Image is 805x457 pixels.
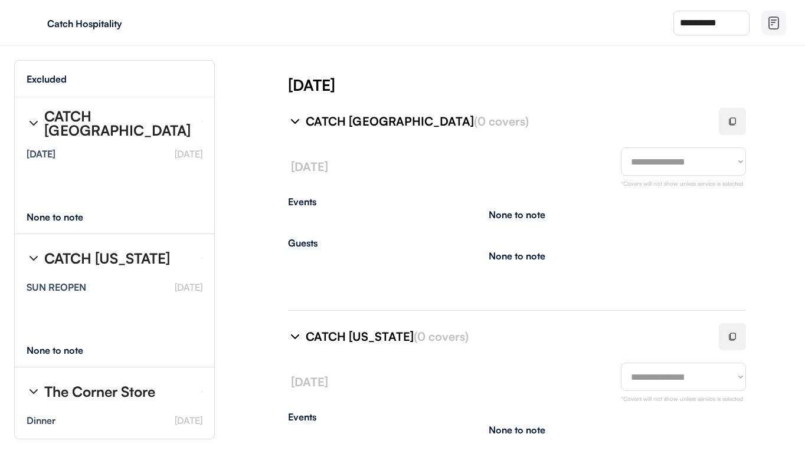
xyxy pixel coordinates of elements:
img: chevron-right%20%281%29.svg [27,384,41,399]
div: Events [288,412,746,422]
div: Guests [288,238,746,248]
div: The Corner Store [44,384,155,399]
div: SUN REOPEN [27,282,86,292]
font: (0 covers) [474,114,529,129]
font: [DATE] [175,415,202,426]
img: chevron-right%20%281%29.svg [27,251,41,265]
font: *Covers will not show unless service is selected [621,180,743,187]
div: Events [288,197,746,206]
img: file-02.svg [767,16,781,30]
font: [DATE] [175,281,202,293]
font: [DATE] [291,374,328,389]
div: CATCH [US_STATE] [44,251,170,265]
font: (0 covers) [414,329,469,344]
font: [DATE] [175,148,202,160]
div: None to note [27,212,105,222]
font: *Covers will not show unless service is selected [621,395,743,402]
div: None to note [489,251,545,261]
div: [DATE] [288,74,805,96]
div: [DATE] [27,149,55,159]
img: chevron-right%20%281%29.svg [288,330,302,344]
strong: [PERSON_NAME] [27,438,91,448]
div: CATCH [GEOGRAPHIC_DATA] [44,109,192,137]
div: CATCH [US_STATE] [306,328,705,345]
img: yH5BAEAAAAALAAAAAABAAEAAAIBRAA7 [24,14,42,32]
div: None to note [489,425,545,435]
div: Excluded [27,74,67,84]
div: Catch Hospitality [47,19,196,28]
div: Dinner [27,416,55,425]
div: None to note [489,210,545,219]
div: None to note [27,346,105,355]
font: [DATE] [291,159,328,174]
img: chevron-right%20%281%29.svg [288,114,302,129]
img: chevron-right%20%281%29.svg [27,116,41,130]
div: CATCH [GEOGRAPHIC_DATA] [306,113,705,130]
